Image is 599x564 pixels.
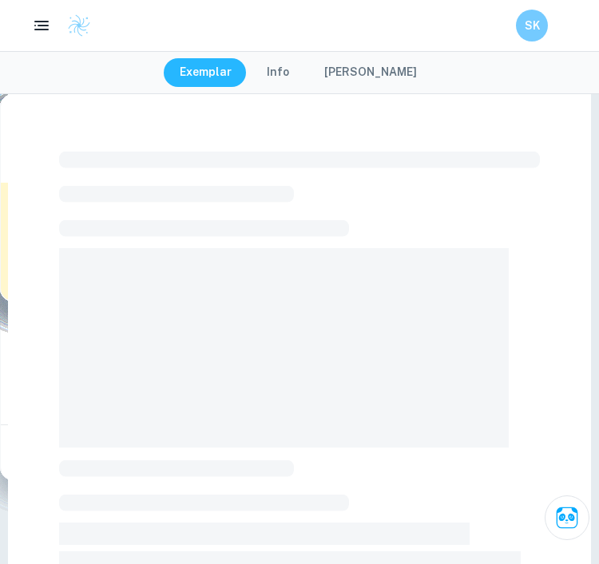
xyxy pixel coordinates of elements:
[308,58,433,87] button: [PERSON_NAME]
[67,14,91,37] img: Clastify logo
[251,58,305,87] button: Info
[523,17,541,34] h6: SK
[545,495,589,540] button: Ask Clai
[516,10,548,41] button: SK
[58,14,91,37] a: Clastify logo
[164,58,248,87] button: Exemplar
